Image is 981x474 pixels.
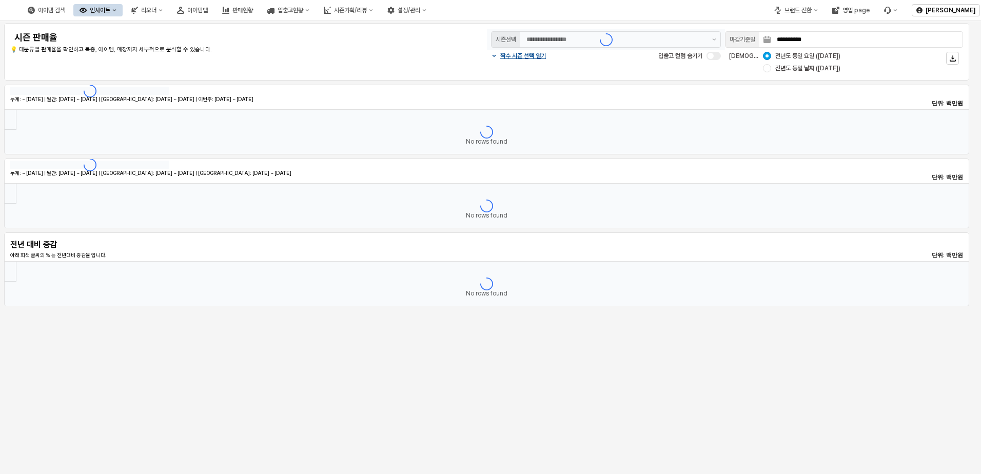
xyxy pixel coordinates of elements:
button: 인사이트 [73,4,123,16]
p: 💡 대분류별 판매율을 확인하고 복종, 아이템, 매장까지 세부적으로 분석할 수 있습니다. [10,46,407,54]
p: 누계: ~ [DATE] | 월간: [DATE] ~ [DATE] | [GEOGRAPHIC_DATA]: [DATE] ~ [DATE] | [GEOGRAPHIC_DATA]: [DAT... [10,169,645,177]
button: 짝수 시즌 선택 열기 [491,52,546,60]
p: 짝수 시즌 선택 열기 [500,52,546,60]
div: 설정/관리 [398,7,420,14]
span: 입출고 컬럼 숨기기 [658,52,702,60]
div: 아이템 검색 [38,7,65,14]
p: 단위: 백만원 [884,173,963,182]
button: 설정/관리 [381,4,433,16]
button: 영업 page [826,4,876,16]
button: 판매현황 [216,4,259,16]
span: 전년도 동일 날짜 ([DATE]) [775,64,840,72]
div: 아이템맵 [187,7,208,14]
div: 인사이트 [90,7,110,14]
span: [DEMOGRAPHIC_DATA] 기준: [729,52,811,60]
p: 아래 회색 글씨의 % 는 전년대비 증감율 입니다. [10,251,645,259]
button: 브랜드 전환 [768,4,824,16]
h5: 전년 대비 증감 [10,240,169,250]
div: 입출고현황 [278,7,303,14]
p: 단위: 백만원 [884,251,963,260]
span: 전년도 동일 요일 ([DATE]) [775,52,840,60]
button: 아이템 검색 [22,4,71,16]
button: [PERSON_NAME] [912,4,980,16]
p: 누계: ~ [DATE] | 월간: [DATE] ~ [DATE] | [GEOGRAPHIC_DATA]: [DATE] ~ [DATE] | 이번주: [DATE] ~ [DATE] [10,95,645,103]
div: 마감기준일 [730,34,755,45]
div: 영업 page [842,7,870,14]
div: 브랜드 전환 [784,7,812,14]
p: 단위: 백만원 [884,99,963,108]
p: [PERSON_NAME] [926,6,975,14]
button: 시즌기획/리뷰 [318,4,379,16]
div: 시즌기획/리뷰 [334,7,367,14]
button: 리오더 [125,4,169,16]
div: 리오더 [141,7,156,14]
button: 아이템맵 [171,4,214,16]
div: 판매현황 [232,7,253,14]
h4: 시즌 판매율 [14,32,403,43]
button: 입출고현황 [261,4,316,16]
div: 버그 제보 및 기능 개선 요청 [878,4,904,16]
